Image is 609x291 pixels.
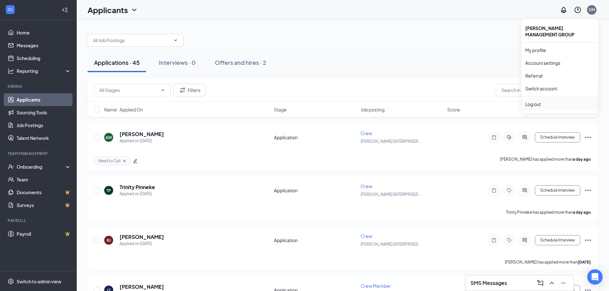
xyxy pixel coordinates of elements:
a: Home [17,26,71,39]
svg: Filter [179,86,186,94]
p: Trinity Pinneke has applied more than . [506,210,592,215]
button: ComposeMessage [535,278,545,288]
div: Payroll [8,218,70,223]
svg: ActiveChat [521,188,528,193]
a: Sourcing Tools [17,106,71,119]
div: [PERSON_NAME] MANAGEMENT GROUP [521,22,598,41]
div: Application [274,187,357,194]
span: Crew Member [361,283,391,289]
span: Stage [274,106,287,113]
h5: [PERSON_NAME] [120,234,164,241]
div: Application [274,134,357,141]
div: Offers and hires · 2 [215,58,266,66]
svg: Tag [505,188,513,193]
div: Hiring [8,84,70,89]
svg: ActiveTag [505,135,513,140]
svg: Ellipses [584,187,592,194]
span: [PERSON_NAME] ENTERPRISES ... [361,242,422,247]
div: Log out [525,101,594,107]
button: Minimize [558,278,568,288]
svg: ActiveChat [521,135,528,140]
div: Application [274,237,357,243]
a: Team [17,173,71,186]
h1: Applicants [88,4,128,15]
p: [PERSON_NAME] has applied more than . [500,157,592,165]
h3: SMS Messages [471,280,507,287]
b: a day ago [573,210,591,215]
div: Applied on [DATE] [120,241,164,247]
a: Job Postings [17,119,71,132]
svg: Note [490,135,498,140]
svg: Cross [122,158,127,164]
div: Reporting [17,68,72,74]
a: PayrollCrown [17,227,71,240]
span: Name · Applied On [104,106,143,113]
input: All Job Postings [93,37,170,44]
svg: Ellipses [584,236,592,244]
div: AW [105,135,112,140]
svg: QuestionInfo [574,6,582,14]
div: Applications · 45 [94,58,140,66]
div: Interviews · 0 [159,58,196,66]
svg: ChevronDown [130,6,138,14]
span: Crew [361,130,372,136]
button: Schedule Interview [535,185,580,195]
svg: ChevronDown [173,38,178,43]
div: Applied on [DATE] [120,138,164,144]
a: Applicants [17,93,71,106]
svg: Analysis [8,68,14,74]
span: Score [447,106,460,113]
svg: Tag [505,238,513,243]
h5: [PERSON_NAME] [120,283,164,290]
div: Team Management [8,151,70,156]
input: Search in applications [496,84,592,96]
input: All Stages [99,87,158,94]
a: SurveysCrown [17,199,71,211]
a: Messages [17,39,71,52]
svg: ActiveChat [521,238,528,243]
a: Account settings [525,60,594,66]
svg: UserCheck [8,164,14,170]
svg: Minimize [559,279,567,287]
h5: Trinity Pinneke [120,184,155,191]
span: edit [133,159,137,163]
b: a day ago [573,157,591,162]
svg: ChevronDown [160,88,165,93]
h5: [PERSON_NAME] [120,131,164,138]
a: DocumentsCrown [17,186,71,199]
div: Onboarding [17,164,66,170]
div: Open Intercom Messenger [587,269,603,285]
span: Crew [361,183,372,189]
a: Talent Network [17,132,71,144]
p: [PERSON_NAME] has applied more than . [505,259,592,265]
span: [PERSON_NAME] ENTERPRISES ... [361,192,422,197]
div: RJ [107,238,111,243]
a: Referral [525,73,594,79]
svg: WorkstreamLogo [7,6,13,13]
svg: Settings [8,278,14,285]
span: [PERSON_NAME] ENTERPRISES ... [361,139,422,144]
button: Schedule Interview [535,235,580,245]
svg: ComposeMessage [536,279,544,287]
span: Job posting [361,106,385,113]
svg: Collapse [62,7,68,13]
svg: Notifications [560,6,567,14]
svg: Ellipses [584,134,592,141]
div: TP [106,188,111,193]
b: [DATE] [578,260,591,264]
span: Need to Call [98,158,121,164]
a: My profile [525,47,594,53]
span: Crew [361,233,372,239]
a: Switch account [525,86,557,91]
button: ChevronUp [547,278,557,288]
svg: Note [490,238,498,243]
div: Applied on [DATE] [120,191,155,197]
button: Schedule Interview [535,132,580,142]
div: Switch to admin view [17,278,61,285]
a: Scheduling [17,52,71,65]
button: Filter Filters [173,84,206,96]
svg: ChevronUp [548,279,556,287]
svg: Note [490,188,498,193]
div: DM [589,7,595,12]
